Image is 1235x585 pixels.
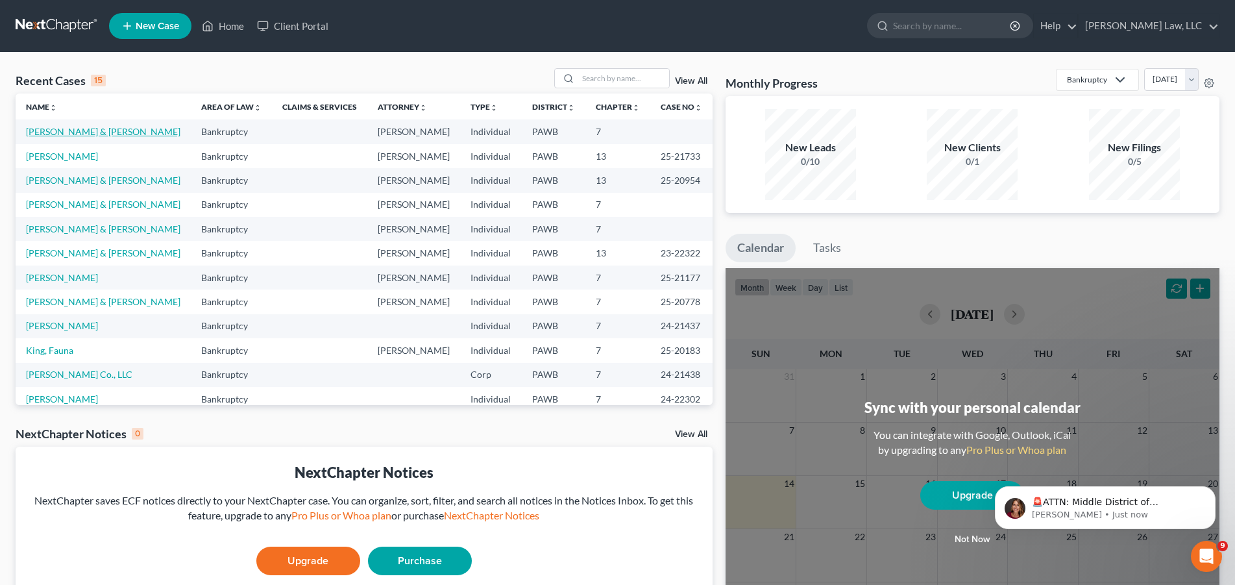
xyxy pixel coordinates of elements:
[191,119,272,143] td: Bankruptcy
[191,314,272,338] td: Bankruptcy
[522,217,585,241] td: PAWB
[367,217,460,241] td: [PERSON_NAME]
[460,119,521,143] td: Individual
[1034,14,1077,38] a: Help
[26,393,98,405] a: [PERSON_NAME]
[26,462,702,482] div: NextChapter Notices
[460,217,521,241] td: Individual
[367,168,460,192] td: [PERSON_NAME]
[16,73,106,88] div: Recent Cases
[26,175,180,186] a: [PERSON_NAME] & [PERSON_NAME]
[1191,541,1222,572] iframe: Intercom live chat
[367,119,460,143] td: [PERSON_NAME]
[26,369,132,380] a: [PERSON_NAME] Co., LLC
[585,290,650,314] td: 7
[191,338,272,362] td: Bankruptcy
[522,387,585,411] td: PAWB
[522,241,585,265] td: PAWB
[460,168,521,192] td: Individual
[585,363,650,387] td: 7
[864,397,1081,417] div: Sync with your personal calendar
[868,428,1076,458] div: You can integrate with Google, Outlook, iCal by upgrading to any
[585,314,650,338] td: 7
[367,266,460,290] td: [PERSON_NAME]
[585,217,650,241] td: 7
[91,75,106,86] div: 15
[49,104,57,112] i: unfold_more
[460,314,521,338] td: Individual
[26,199,180,210] a: [PERSON_NAME] & [PERSON_NAME]
[1217,541,1228,551] span: 9
[765,155,856,168] div: 0/10
[26,493,702,523] div: NextChapter saves ECF notices directly to your NextChapter case. You can organize, sort, filter, ...
[585,266,650,290] td: 7
[195,14,251,38] a: Home
[522,266,585,290] td: PAWB
[726,234,796,262] a: Calendar
[650,168,713,192] td: 25-20954
[191,363,272,387] td: Bankruptcy
[460,363,521,387] td: Corp
[291,509,391,521] a: Pro Plus or Whoa plan
[522,314,585,338] td: PAWB
[460,241,521,265] td: Individual
[191,387,272,411] td: Bankruptcy
[26,223,180,234] a: [PERSON_NAME] & [PERSON_NAME]
[191,290,272,314] td: Bankruptcy
[256,547,360,575] a: Upgrade
[191,168,272,192] td: Bankruptcy
[966,443,1066,456] a: Pro Plus or Whoa plan
[522,193,585,217] td: PAWB
[927,140,1018,155] div: New Clients
[26,151,98,162] a: [PERSON_NAME]
[585,144,650,168] td: 13
[272,93,367,119] th: Claims & Services
[522,363,585,387] td: PAWB
[191,266,272,290] td: Bankruptcy
[26,102,57,112] a: Nameunfold_more
[368,547,472,575] a: Purchase
[1089,140,1180,155] div: New Filings
[927,155,1018,168] div: 0/1
[585,168,650,192] td: 13
[585,338,650,362] td: 7
[26,345,73,356] a: King, Fauna
[201,102,262,112] a: Area of Lawunfold_more
[460,338,521,362] td: Individual
[726,75,818,91] h3: Monthly Progress
[26,320,98,331] a: [PERSON_NAME]
[650,290,713,314] td: 25-20778
[650,241,713,265] td: 23-22322
[460,193,521,217] td: Individual
[650,314,713,338] td: 24-21437
[675,77,707,86] a: View All
[596,102,640,112] a: Chapterunfold_more
[367,144,460,168] td: [PERSON_NAME]
[567,104,575,112] i: unfold_more
[191,241,272,265] td: Bankruptcy
[522,168,585,192] td: PAWB
[585,387,650,411] td: 7
[694,104,702,112] i: unfold_more
[367,338,460,362] td: [PERSON_NAME]
[460,266,521,290] td: Individual
[650,338,713,362] td: 25-20183
[675,430,707,439] a: View All
[578,69,669,88] input: Search by name...
[254,104,262,112] i: unfold_more
[367,193,460,217] td: [PERSON_NAME]
[367,290,460,314] td: [PERSON_NAME]
[132,428,143,440] div: 0
[522,338,585,362] td: PAWB
[419,104,427,112] i: unfold_more
[801,234,853,262] a: Tasks
[367,241,460,265] td: [PERSON_NAME]
[490,104,498,112] i: unfold_more
[585,193,650,217] td: 7
[632,104,640,112] i: unfold_more
[920,527,1024,553] button: Not now
[26,272,98,283] a: [PERSON_NAME]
